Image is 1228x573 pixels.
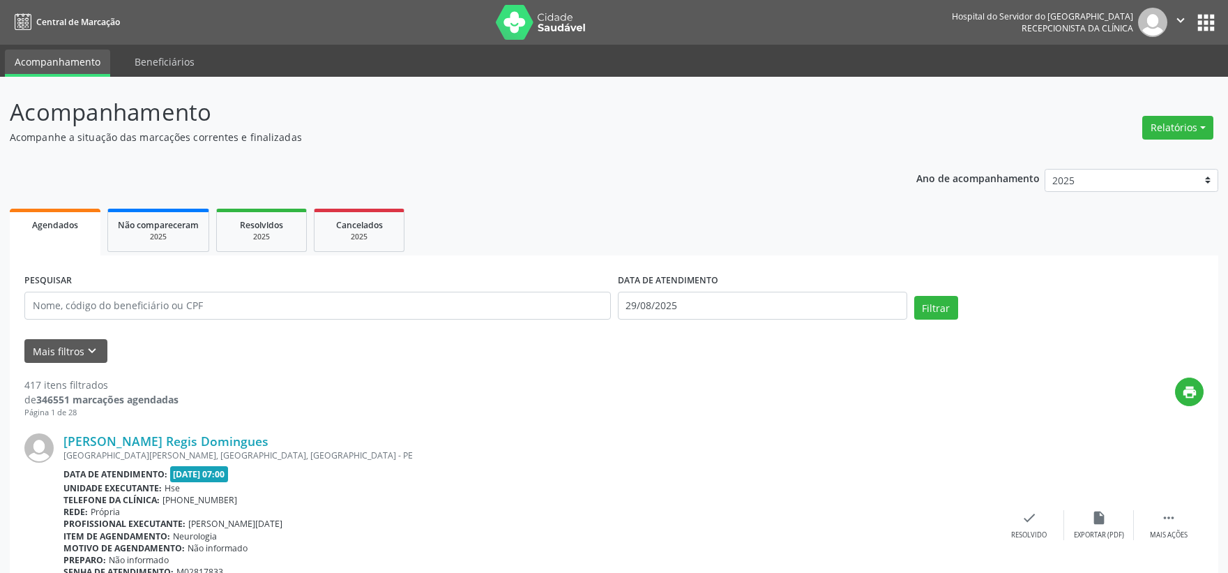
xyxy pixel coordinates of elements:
button: Relatórios [1142,116,1213,140]
div: Resolvido [1011,530,1047,540]
label: DATA DE ATENDIMENTO [618,270,718,292]
img: img [1138,8,1167,37]
i: insert_drive_file [1091,510,1107,526]
a: [PERSON_NAME] Regis Domingues [63,433,268,449]
img: img [24,433,54,463]
b: Data de atendimento: [63,468,167,480]
div: 2025 [324,232,394,242]
button: Filtrar [914,296,958,320]
b: Motivo de agendamento: [63,542,185,554]
a: Acompanhamento [5,50,110,77]
input: Nome, código do beneficiário ou CPF [24,292,611,320]
span: Hse [165,482,180,494]
p: Ano de acompanhamento [916,169,1040,186]
a: Central de Marcação [10,10,120,34]
span: [PHONE_NUMBER] [162,494,237,506]
p: Acompanhe a situação das marcações correntes e finalizadas [10,130,856,144]
span: Central de Marcação [36,16,120,28]
span: [PERSON_NAME][DATE] [188,518,282,530]
span: Neurologia [173,530,217,542]
strong: 346551 marcações agendadas [36,393,179,406]
button: print [1175,378,1204,406]
div: de [24,392,179,407]
button:  [1167,8,1194,37]
i:  [1173,13,1188,28]
div: 417 itens filtrados [24,378,179,392]
span: Não compareceram [118,219,199,231]
span: Não informado [188,542,248,554]
i: check [1022,510,1037,526]
span: Recepcionista da clínica [1022,22,1133,34]
b: Profissional executante: [63,518,185,530]
b: Unidade executante: [63,482,162,494]
span: Cancelados [336,219,383,231]
p: Acompanhamento [10,95,856,130]
span: [DATE] 07:00 [170,466,229,482]
span: Resolvidos [240,219,283,231]
button: Mais filtroskeyboard_arrow_down [24,339,107,364]
div: Hospital do Servidor do [GEOGRAPHIC_DATA] [952,10,1133,22]
div: Página 1 de 28 [24,407,179,419]
span: Agendados [32,219,78,231]
span: Não informado [109,554,169,566]
div: [GEOGRAPHIC_DATA][PERSON_NAME], [GEOGRAPHIC_DATA], [GEOGRAPHIC_DATA] - PE [63,449,994,461]
input: Selecione um intervalo [618,292,907,320]
div: 2025 [118,232,199,242]
div: Exportar (PDF) [1074,530,1124,540]
i:  [1161,510,1176,526]
b: Rede: [63,506,88,518]
b: Item de agendamento: [63,530,170,542]
i: keyboard_arrow_down [84,343,100,359]
b: Telefone da clínica: [63,494,160,506]
div: Mais ações [1150,530,1188,540]
b: Preparo: [63,554,106,566]
label: PESQUISAR [24,270,72,292]
span: Própria [91,506,120,518]
div: 2025 [227,232,296,242]
a: Beneficiários [125,50,204,74]
button: apps [1194,10,1218,35]
i: print [1182,385,1197,400]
